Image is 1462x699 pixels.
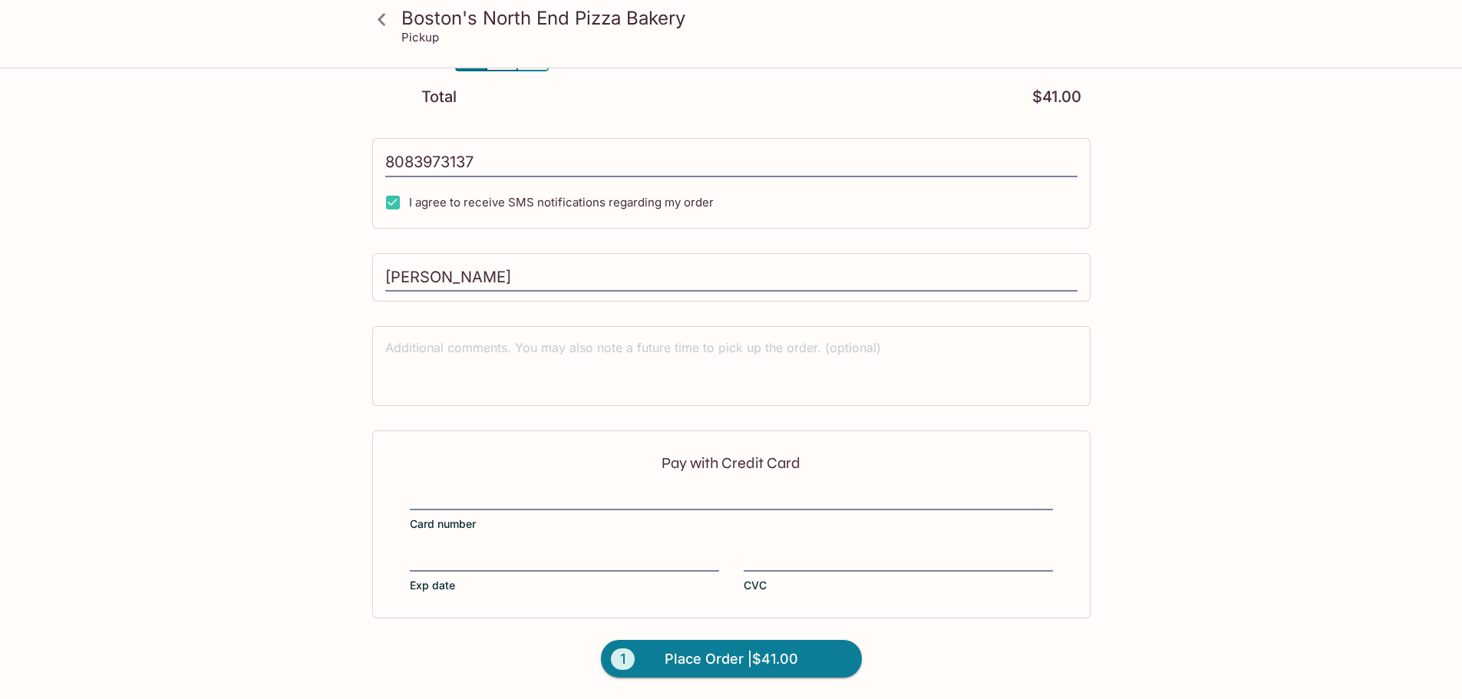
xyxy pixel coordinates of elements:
p: $41.00 [1032,90,1081,104]
input: Enter first and last name [385,263,1078,292]
iframe: Secure payment input frame [410,552,719,569]
p: Pay with Credit Card [410,456,1053,470]
p: Pickup [401,30,439,45]
span: Exp date [410,578,455,593]
span: Card number [410,516,476,532]
iframe: Secure payment input frame [410,490,1053,507]
span: 1 [611,648,635,670]
span: CVC [744,578,767,593]
input: Enter phone number [385,148,1078,177]
iframe: Secure payment input frame [744,552,1053,569]
button: 1Place Order |$41.00 [601,640,862,678]
span: Place Order | $41.00 [665,647,798,671]
p: Total [421,90,457,104]
h3: Boston's North End Pizza Bakery [401,6,1087,30]
span: I agree to receive SMS notifications regarding my order [409,195,714,209]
